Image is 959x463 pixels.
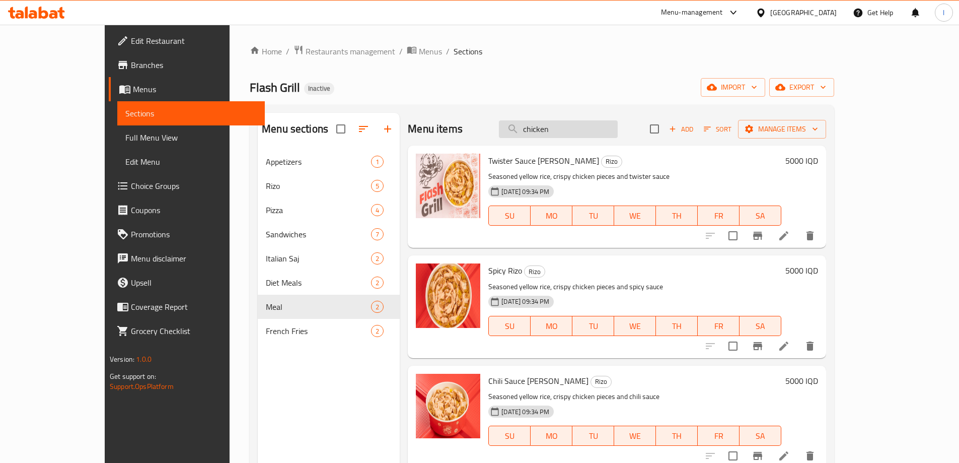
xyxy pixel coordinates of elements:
span: import [709,81,757,94]
button: SU [488,316,531,336]
span: 2 [372,278,383,288]
div: items [371,277,384,289]
span: SU [493,319,527,334]
span: [DATE] 09:34 PM [497,187,553,196]
span: Select to update [722,336,744,357]
a: Branches [109,53,265,77]
a: Full Menu View [117,125,265,150]
span: Sections [125,107,257,119]
button: WE [614,206,656,226]
button: TU [572,316,614,336]
div: [GEOGRAPHIC_DATA] [770,7,837,18]
button: TU [572,426,614,446]
span: Diet Meals [266,277,371,289]
a: Sections [117,101,265,125]
button: Branch-specific-item [746,334,770,358]
div: Rizo5 [258,174,400,198]
span: 1.0.0 [136,353,152,366]
span: Sandwiches [266,228,371,240]
div: items [371,252,384,264]
a: Menu disclaimer [109,246,265,271]
a: Menus [109,77,265,101]
span: Coupons [131,204,257,216]
button: MO [531,316,572,336]
div: Diet Meals2 [258,271,400,295]
button: Sort [701,121,734,137]
h2: Menu sections [262,121,328,137]
a: Promotions [109,222,265,246]
a: Coverage Report [109,295,265,319]
button: WE [614,316,656,336]
button: SA [740,206,781,226]
span: Pizza [266,204,371,216]
span: Branches [131,59,257,71]
span: Flash Grill [250,76,300,99]
img: Twister Sauce Rizo [416,154,480,218]
span: Full Menu View [125,131,257,144]
h6: 5000 IQD [785,263,818,278]
span: Coverage Report [131,301,257,313]
span: Add item [665,121,697,137]
span: TH [660,209,694,223]
div: Italian Saj2 [258,246,400,271]
span: WE [618,319,652,334]
div: items [371,180,384,192]
span: TH [660,319,694,334]
h6: 5000 IQD [785,374,818,388]
span: Italian Saj [266,252,371,264]
a: Upsell [109,271,265,295]
span: 2 [372,302,383,312]
span: Rizo [591,376,611,387]
span: FR [702,319,735,334]
div: French Fries [266,325,371,337]
div: items [371,204,384,216]
span: SA [744,429,777,443]
span: TU [576,319,610,334]
span: 2 [372,326,383,336]
button: Add [665,121,697,137]
span: SA [744,319,777,334]
nav: breadcrumb [250,45,834,58]
button: TU [572,206,614,226]
span: [DATE] 09:34 PM [497,407,553,417]
a: Choice Groups [109,174,265,198]
a: Edit menu item [778,230,790,242]
span: Upsell [131,277,257,289]
button: TH [656,426,698,446]
button: import [701,78,765,97]
button: SU [488,426,531,446]
div: Menu-management [661,7,723,19]
div: Rizo [524,266,545,278]
span: TU [576,429,610,443]
span: SU [493,429,527,443]
img: Chili Sauce Rizo [416,374,480,438]
span: TH [660,429,694,443]
span: [DATE] 09:34 PM [497,297,553,306]
input: search [499,120,618,138]
div: Pizza4 [258,198,400,222]
span: Choice Groups [131,180,257,192]
div: Meal2 [258,295,400,319]
span: Select section [644,118,665,140]
div: Rizo [591,376,612,388]
button: SA [740,316,781,336]
span: Appetizers [266,156,371,168]
div: items [371,156,384,168]
a: Edit Menu [117,150,265,174]
span: WE [618,429,652,443]
button: SU [488,206,531,226]
span: export [777,81,826,94]
span: Rizo [602,156,622,167]
button: MO [531,206,572,226]
span: l [943,7,944,18]
span: WE [618,209,652,223]
span: Rizo [266,180,371,192]
span: Inactive [304,84,334,93]
a: Edit Restaurant [109,29,265,53]
button: Branch-specific-item [746,224,770,248]
span: Meal [266,301,371,313]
